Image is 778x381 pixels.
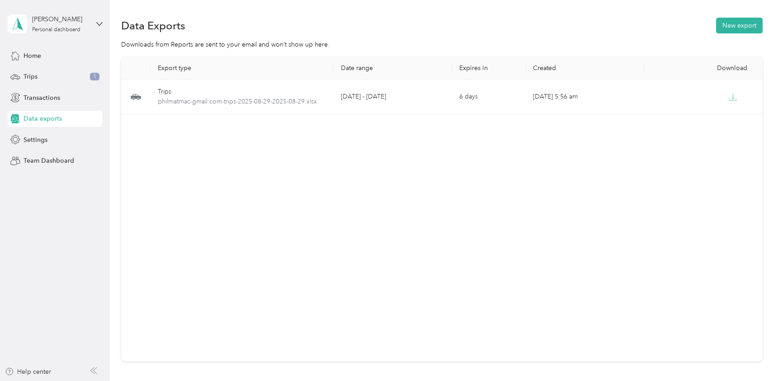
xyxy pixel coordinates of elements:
span: philmatmac-gmail.com-trips-2025-08-29-2025-08-29.xlsx [158,97,326,107]
div: Download [651,64,755,72]
span: Home [24,51,41,61]
iframe: Everlance-gr Chat Button Frame [727,330,778,381]
span: Trips [24,72,38,81]
span: Data exports [24,114,62,123]
span: Transactions [24,93,60,103]
th: Created [526,57,644,80]
div: Personal dashboard [32,27,80,33]
button: Help center [5,367,51,376]
h1: Data Exports [121,21,185,30]
td: [DATE] 5:56 am [526,80,644,114]
button: New export [716,18,763,33]
div: [PERSON_NAME] [32,14,89,24]
span: 1 [90,73,99,81]
div: Trips [158,87,326,97]
th: Date range [334,57,452,80]
span: Team Dashboard [24,156,74,165]
span: Settings [24,135,47,145]
div: Downloads from Reports are sent to your email and won’t show up here. [121,40,763,49]
th: Export type [151,57,334,80]
th: Expires in [452,57,526,80]
td: 6 days [452,80,526,114]
td: [DATE] - [DATE] [334,80,452,114]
